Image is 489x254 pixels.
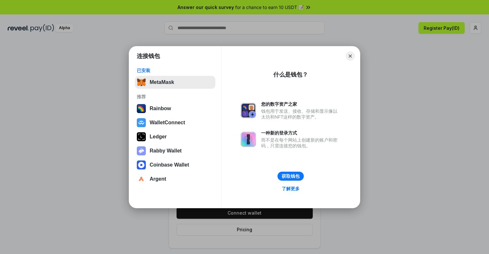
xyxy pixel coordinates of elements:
div: 您的数字资产之家 [261,101,341,107]
div: MetaMask [150,79,174,85]
img: svg+xml,%3Csvg%20width%3D%2228%22%20height%3D%2228%22%20viewBox%3D%220%200%2028%2028%22%20fill%3D... [137,118,146,127]
div: Coinbase Wallet [150,162,189,168]
button: Ledger [135,130,215,143]
img: svg+xml,%3Csvg%20xmlns%3D%22http%3A%2F%2Fwww.w3.org%2F2000%2Fsvg%22%20fill%3D%22none%22%20viewBox... [241,103,256,118]
div: 而不是在每个网站上创建新的账户和密码，只需连接您的钱包。 [261,137,341,149]
div: 什么是钱包？ [273,71,308,78]
div: 推荐 [137,94,213,100]
div: 钱包用于发送、接收、存储和显示像以太坊和NFT这样的数字资产。 [261,108,341,120]
div: Rainbow [150,106,171,111]
button: Rabby Wallet [135,144,215,157]
div: 了解更多 [282,186,300,192]
img: svg+xml,%3Csvg%20width%3D%2228%22%20height%3D%2228%22%20viewBox%3D%220%200%2028%2028%22%20fill%3D... [137,160,146,169]
button: Coinbase Wallet [135,159,215,171]
div: 已安装 [137,68,213,73]
img: svg+xml,%3Csvg%20xmlns%3D%22http%3A%2F%2Fwww.w3.org%2F2000%2Fsvg%22%20fill%3D%22none%22%20viewBox... [137,146,146,155]
img: svg+xml,%3Csvg%20xmlns%3D%22http%3A%2F%2Fwww.w3.org%2F2000%2Fsvg%22%20width%3D%2228%22%20height%3... [137,132,146,141]
button: MetaMask [135,76,215,89]
a: 了解更多 [278,184,303,193]
button: 获取钱包 [278,172,304,181]
img: svg+xml,%3Csvg%20width%3D%22120%22%20height%3D%22120%22%20viewBox%3D%220%200%20120%20120%22%20fil... [137,104,146,113]
button: Rainbow [135,102,215,115]
img: svg+xml,%3Csvg%20width%3D%2228%22%20height%3D%2228%22%20viewBox%3D%220%200%2028%2028%22%20fill%3D... [137,175,146,184]
div: 获取钱包 [282,173,300,179]
div: Rabby Wallet [150,148,182,154]
img: svg+xml,%3Csvg%20fill%3D%22none%22%20height%3D%2233%22%20viewBox%3D%220%200%2035%2033%22%20width%... [137,78,146,87]
div: Ledger [150,134,167,140]
div: WalletConnect [150,120,185,126]
button: Argent [135,173,215,185]
h1: 连接钱包 [137,52,160,60]
button: WalletConnect [135,116,215,129]
div: Argent [150,176,166,182]
div: 一种新的登录方式 [261,130,341,136]
button: Close [346,52,355,61]
img: svg+xml,%3Csvg%20xmlns%3D%22http%3A%2F%2Fwww.w3.org%2F2000%2Fsvg%22%20fill%3D%22none%22%20viewBox... [241,132,256,147]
